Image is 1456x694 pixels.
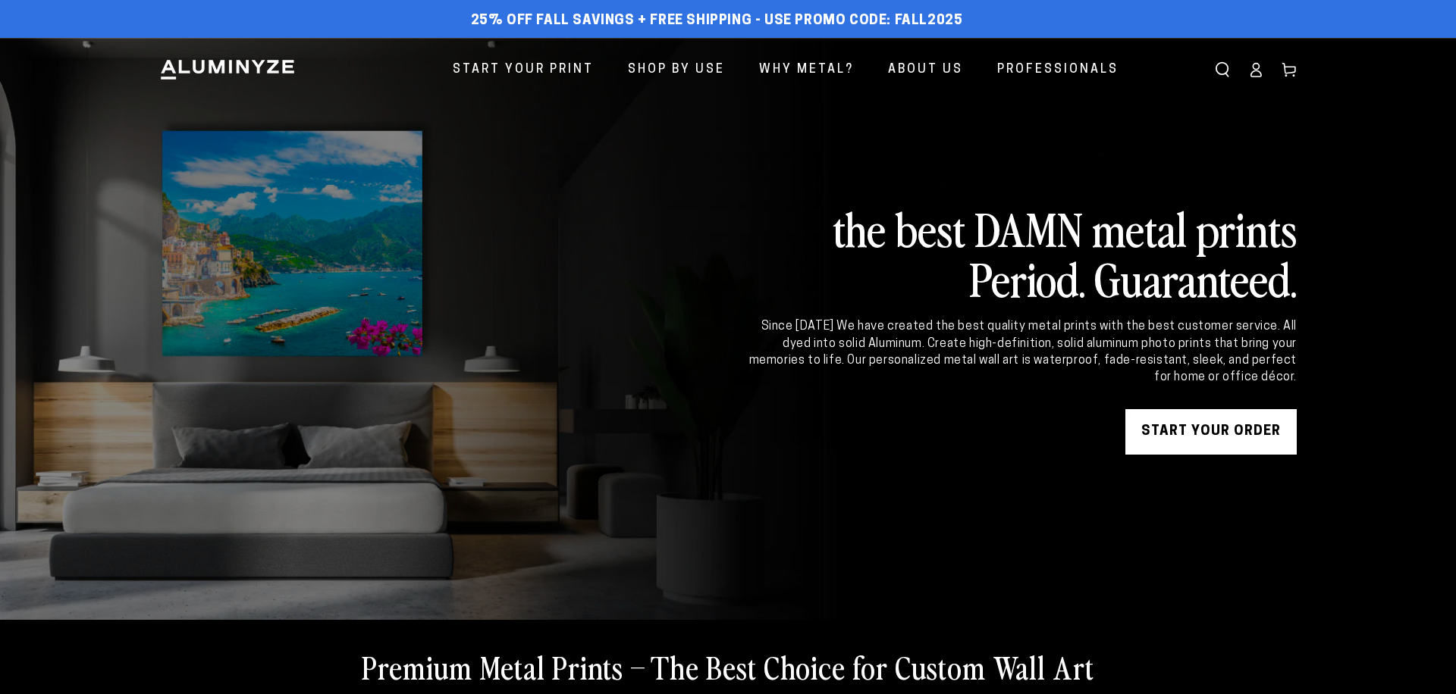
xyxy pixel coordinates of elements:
[888,59,963,81] span: About Us
[748,50,865,90] a: Why Metal?
[159,58,296,81] img: Aluminyze
[441,50,605,90] a: Start Your Print
[746,203,1297,303] h2: the best DAMN metal prints Period. Guaranteed.
[877,50,974,90] a: About Us
[759,59,854,81] span: Why Metal?
[628,59,725,81] span: Shop By Use
[1125,409,1297,455] a: START YOUR Order
[986,50,1130,90] a: Professionals
[617,50,736,90] a: Shop By Use
[746,318,1297,386] div: Since [DATE] We have created the best quality metal prints with the best customer service. All dy...
[471,13,963,30] span: 25% off FALL Savings + Free Shipping - Use Promo Code: FALL2025
[1206,53,1239,86] summary: Search our site
[362,647,1094,686] h2: Premium Metal Prints – The Best Choice for Custom Wall Art
[453,59,594,81] span: Start Your Print
[997,59,1119,81] span: Professionals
